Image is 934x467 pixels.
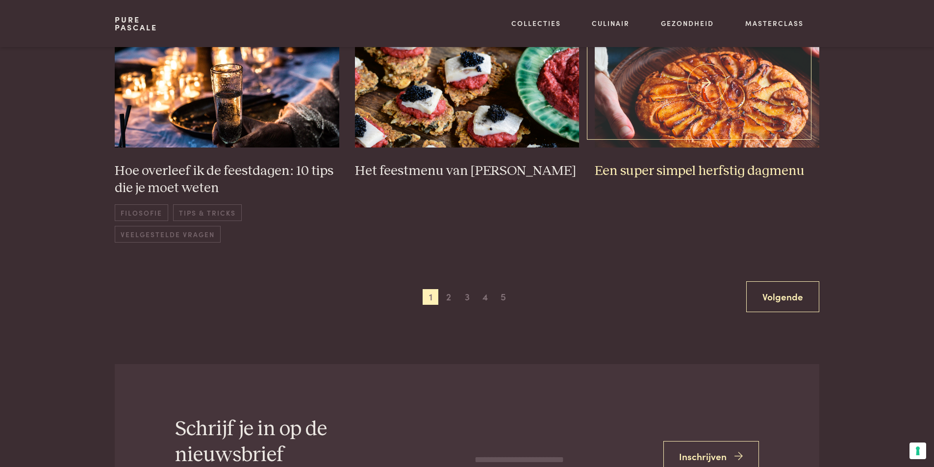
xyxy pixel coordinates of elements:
[355,19,580,243] a: _DSC8293 Het feestmenu van [PERSON_NAME]
[355,19,580,147] img: _DSC8293
[592,18,630,28] a: Culinair
[441,289,456,305] span: 2
[115,204,168,221] span: Filosofie
[478,289,493,305] span: 4
[745,18,804,28] a: Masterclass
[661,18,714,28] a: Gezondheid
[115,226,220,242] span: Veelgestelde vragen
[909,442,926,459] button: Uw voorkeuren voor toestemming voor trackingtechnologieën
[173,204,241,221] span: Tips & Tricks
[355,163,580,180] h3: Het feestmenu van [PERSON_NAME]
[423,289,438,305] span: 1
[746,281,819,312] a: Volgende
[595,163,819,180] h3: Een super simpel herfstig dagmenu
[115,19,339,147] img: 322966365_672122701124175_6822491702143303352_n
[511,18,561,28] a: Collecties
[115,16,157,31] a: PurePascale
[115,163,339,197] h3: Hoe overleef ik de feestdagen: 10 tips die je moet weten
[115,19,339,243] a: 322966365_672122701124175_6822491702143303352_n Hoe overleef ik de feestdagen: 10 tips die je moe...
[496,289,511,305] span: 5
[595,19,819,147] img: Tarte_tatin
[459,289,475,305] span: 3
[595,19,819,243] a: Tarte_tatin Een super simpel herfstig dagmenu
